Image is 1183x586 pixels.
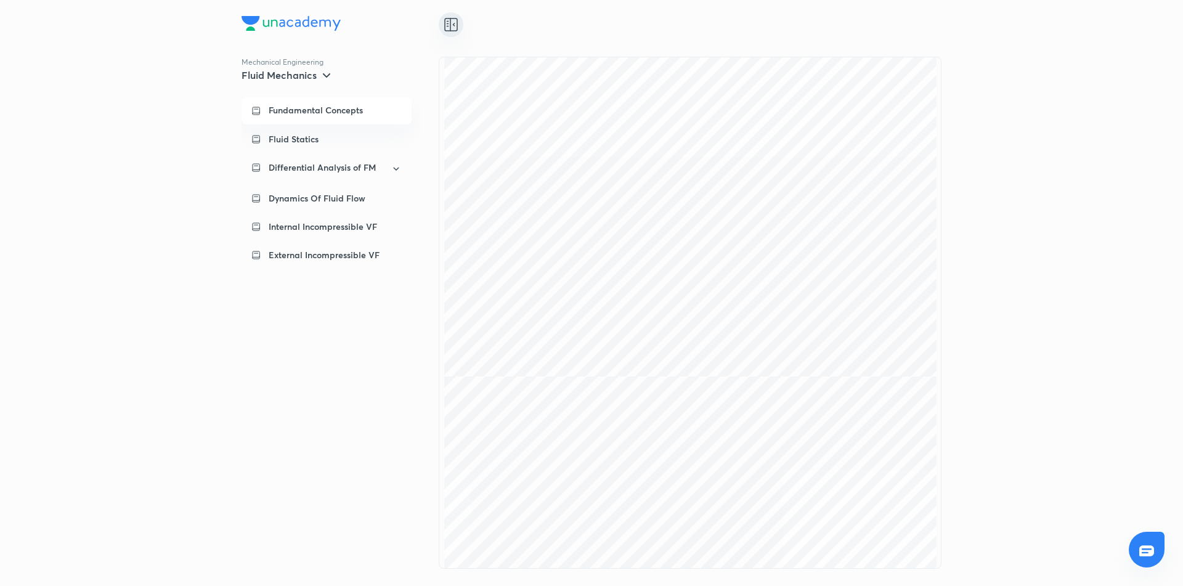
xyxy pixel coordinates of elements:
[269,221,377,233] p: Internal Incompressible VF
[269,161,376,174] p: Differential Analysis of FM
[269,105,363,116] p: Fundamental Concepts
[242,57,439,68] p: Mechanical Engineering
[269,133,319,145] p: Fluid Statics
[242,16,341,31] img: Company Logo
[269,249,380,261] p: External Incompressible VF
[269,192,365,205] p: Dynamics Of Fluid Flow
[242,69,317,81] h5: Fluid Mechanics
